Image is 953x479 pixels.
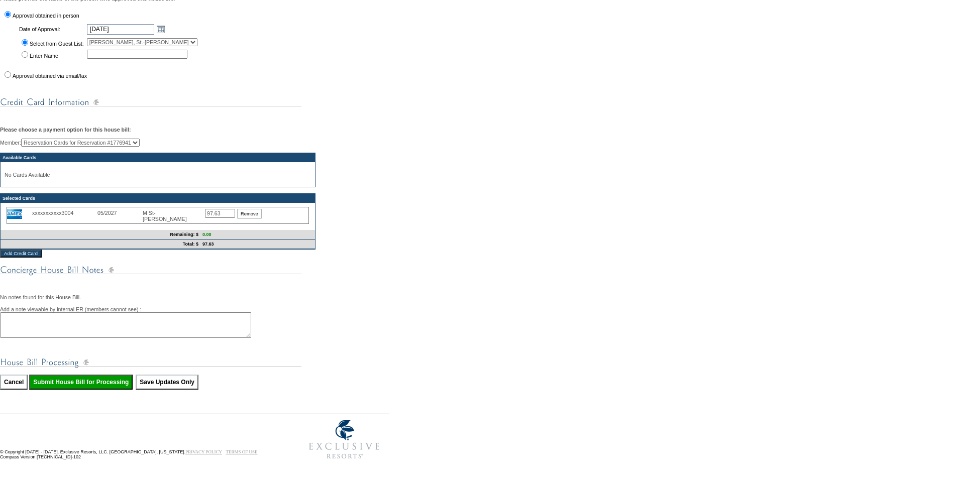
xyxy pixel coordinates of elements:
[143,210,193,222] div: M St- [PERSON_NAME]
[97,210,143,216] div: 05/2027
[237,209,262,218] input: Remove
[1,230,200,240] td: Remaining: $
[13,13,79,19] label: Approval obtained in person
[32,210,97,216] div: xxxxxxxxxxx3004
[155,24,166,35] a: Open the calendar popup.
[1,240,200,249] td: Total: $
[7,209,22,219] img: icon_cc_amex.gif
[5,172,311,178] p: No Cards Available
[18,23,85,36] td: Date of Approval:
[200,240,315,249] td: 97.63
[200,230,315,240] td: 0.00
[29,375,133,390] input: Submit House Bill for Processing
[226,449,258,454] a: TERMS OF USE
[136,375,198,390] input: Save Updates Only
[185,449,222,454] a: PRIVACY POLICY
[30,53,58,59] label: Enter Name
[299,414,389,464] img: Exclusive Resorts
[1,153,315,162] td: Available Cards
[13,73,87,79] label: Approval obtained via email/fax
[30,41,84,47] label: Select from Guest List:
[1,194,315,203] td: Selected Cards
